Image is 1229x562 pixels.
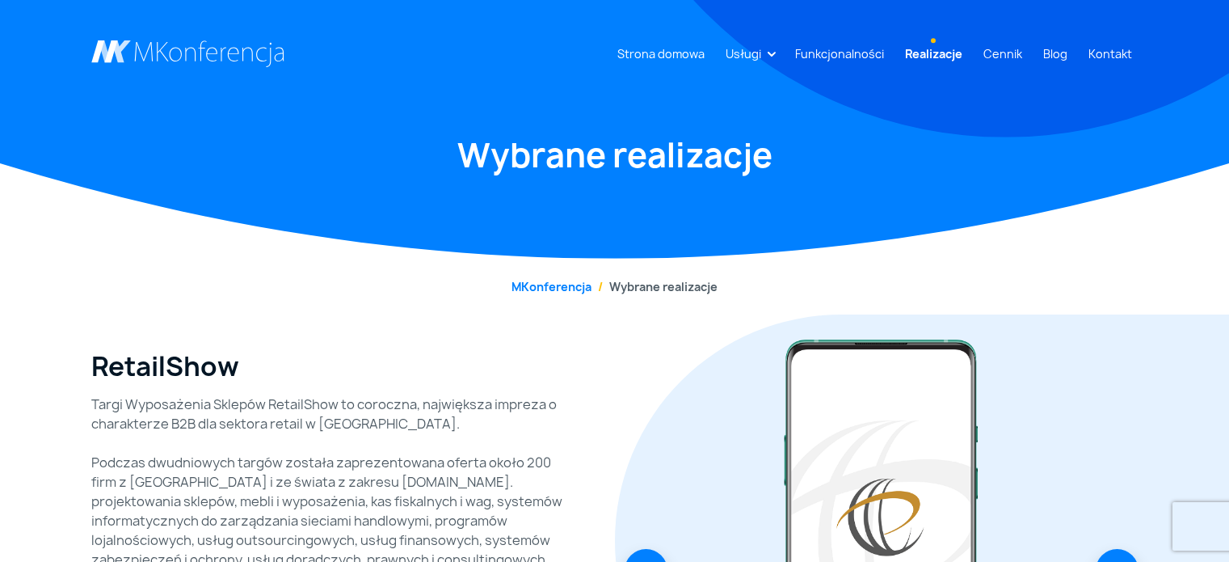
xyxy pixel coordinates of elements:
a: Kontakt [1082,39,1139,69]
h2: RetailShow [91,351,239,382]
a: Usługi [719,39,768,69]
a: Cennik [977,39,1029,69]
li: Wybrane realizacje [591,278,718,295]
a: Funkcjonalności [789,39,890,69]
a: Blog [1037,39,1074,69]
a: Realizacje [899,39,969,69]
nav: breadcrumb [91,278,1139,295]
a: MKonferencja [511,279,591,294]
h1: Wybrane realizacje [91,133,1139,177]
a: Strona domowa [611,39,711,69]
